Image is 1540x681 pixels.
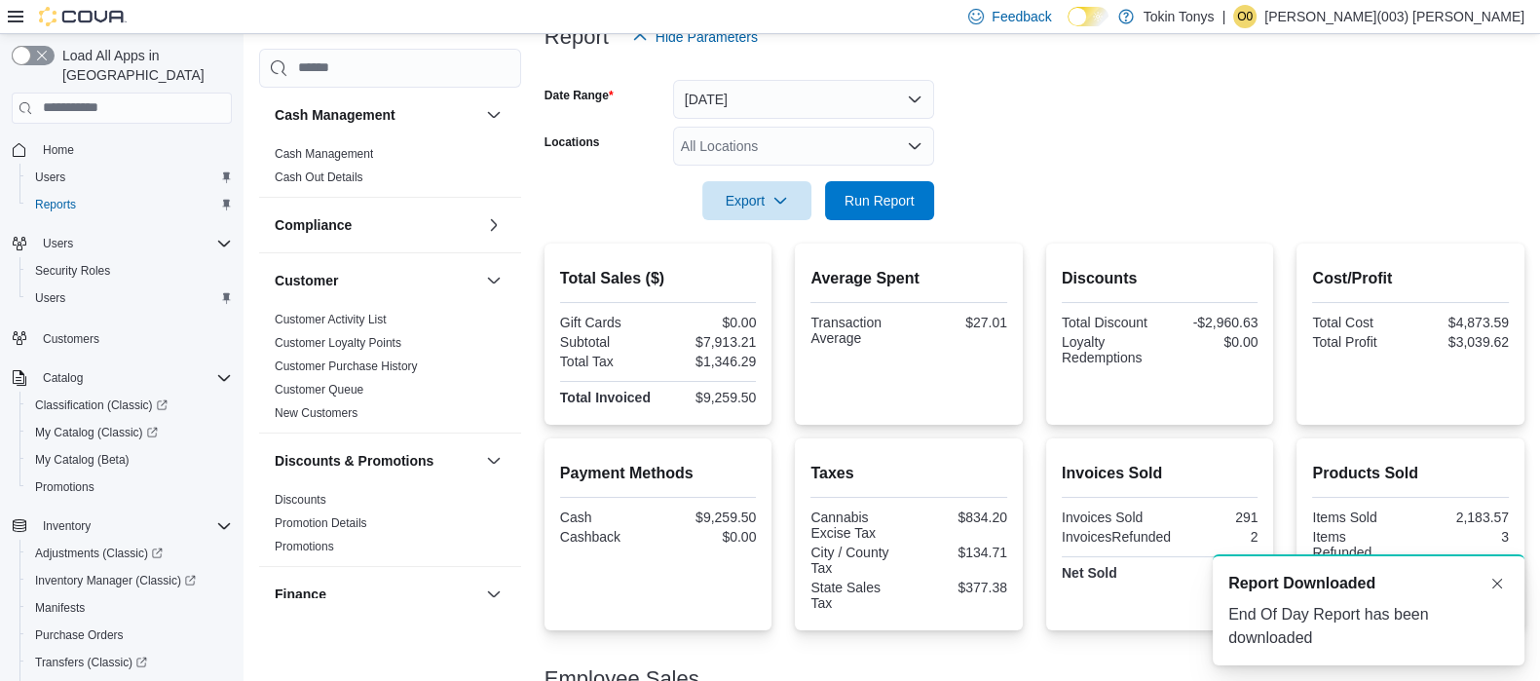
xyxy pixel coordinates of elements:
[1164,510,1258,525] div: 291
[560,354,655,369] div: Total Tax
[275,271,478,290] button: Customer
[1222,5,1226,28] p: |
[624,18,766,57] button: Hide Parameters
[27,286,232,310] span: Users
[27,475,232,499] span: Promotions
[913,315,1007,330] div: $27.01
[27,448,232,472] span: My Catalog (Beta)
[27,596,93,620] a: Manifests
[545,134,600,150] label: Locations
[27,651,232,674] span: Transfers (Classic)
[1312,510,1407,525] div: Items Sold
[1312,334,1407,350] div: Total Profit
[35,655,147,670] span: Transfers (Classic)
[35,366,91,390] button: Catalog
[27,624,131,647] a: Purchase Orders
[19,164,240,191] button: Users
[1062,565,1117,581] strong: Net Sold
[19,419,240,446] a: My Catalog (Classic)
[1179,529,1258,545] div: 2
[810,315,905,346] div: Transaction Average
[1414,510,1509,525] div: 2,183.57
[1414,315,1509,330] div: $4,873.59
[35,170,65,185] span: Users
[35,232,232,255] span: Users
[1062,267,1258,290] h2: Discounts
[275,382,363,397] span: Customer Queue
[27,475,102,499] a: Promotions
[275,359,418,374] span: Customer Purchase History
[810,462,1007,485] h2: Taxes
[275,359,418,373] a: Customer Purchase History
[35,397,168,413] span: Classification (Classic)
[275,147,373,161] a: Cash Management
[1144,5,1215,28] p: Tokin Tonys
[662,510,757,525] div: $9,259.50
[1264,5,1524,28] p: [PERSON_NAME](003) [PERSON_NAME]
[35,627,124,643] span: Purchase Orders
[43,236,73,251] span: Users
[275,105,478,125] button: Cash Management
[35,514,232,538] span: Inventory
[19,649,240,676] a: Transfers (Classic)
[43,370,83,386] span: Catalog
[43,331,99,347] span: Customers
[35,366,232,390] span: Catalog
[1164,315,1258,330] div: -$2,960.63
[19,567,240,594] a: Inventory Manager (Classic)
[275,335,401,351] span: Customer Loyalty Points
[1068,26,1069,27] span: Dark Mode
[662,390,757,405] div: $9,259.50
[35,327,107,351] a: Customers
[35,290,65,306] span: Users
[27,542,232,565] span: Adjustments (Classic)
[1312,462,1509,485] h2: Products Sold
[19,622,240,649] button: Purchase Orders
[19,540,240,567] a: Adjustments (Classic)
[1228,572,1375,595] span: Report Downloaded
[662,354,757,369] div: $1,346.29
[35,573,196,588] span: Inventory Manager (Classic)
[560,315,655,330] div: Gift Cards
[275,170,363,185] span: Cash Out Details
[275,170,363,184] a: Cash Out Details
[35,452,130,468] span: My Catalog (Beta)
[35,600,85,616] span: Manifests
[545,88,614,103] label: Date Range
[662,334,757,350] div: $7,913.21
[27,569,204,592] a: Inventory Manager (Classic)
[560,267,757,290] h2: Total Sales ($)
[810,267,1007,290] h2: Average Spent
[275,383,363,397] a: Customer Queue
[913,580,1007,595] div: $377.38
[19,284,240,312] button: Users
[275,336,401,350] a: Customer Loyalty Points
[19,594,240,622] button: Manifests
[810,580,905,611] div: State Sales Tax
[992,7,1051,26] span: Feedback
[275,146,373,162] span: Cash Management
[35,425,158,440] span: My Catalog (Classic)
[35,479,94,495] span: Promotions
[482,583,506,606] button: Finance
[27,651,155,674] a: Transfers (Classic)
[275,539,334,554] span: Promotions
[560,510,655,525] div: Cash
[1414,334,1509,350] div: $3,039.62
[275,492,326,508] span: Discounts
[275,585,326,604] h3: Finance
[4,230,240,257] button: Users
[275,105,395,125] h3: Cash Management
[19,392,240,419] a: Classification (Classic)
[1228,603,1509,650] div: End Of Day Report has been downloaded
[275,312,387,327] span: Customer Activity List
[1062,529,1171,545] div: InvoicesRefunded
[35,263,110,279] span: Security Roles
[275,516,367,530] a: Promotion Details
[55,46,232,85] span: Load All Apps in [GEOGRAPHIC_DATA]
[673,80,934,119] button: [DATE]
[27,394,232,417] span: Classification (Classic)
[907,138,922,154] button: Open list of options
[259,308,521,433] div: Customer
[27,259,118,283] a: Security Roles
